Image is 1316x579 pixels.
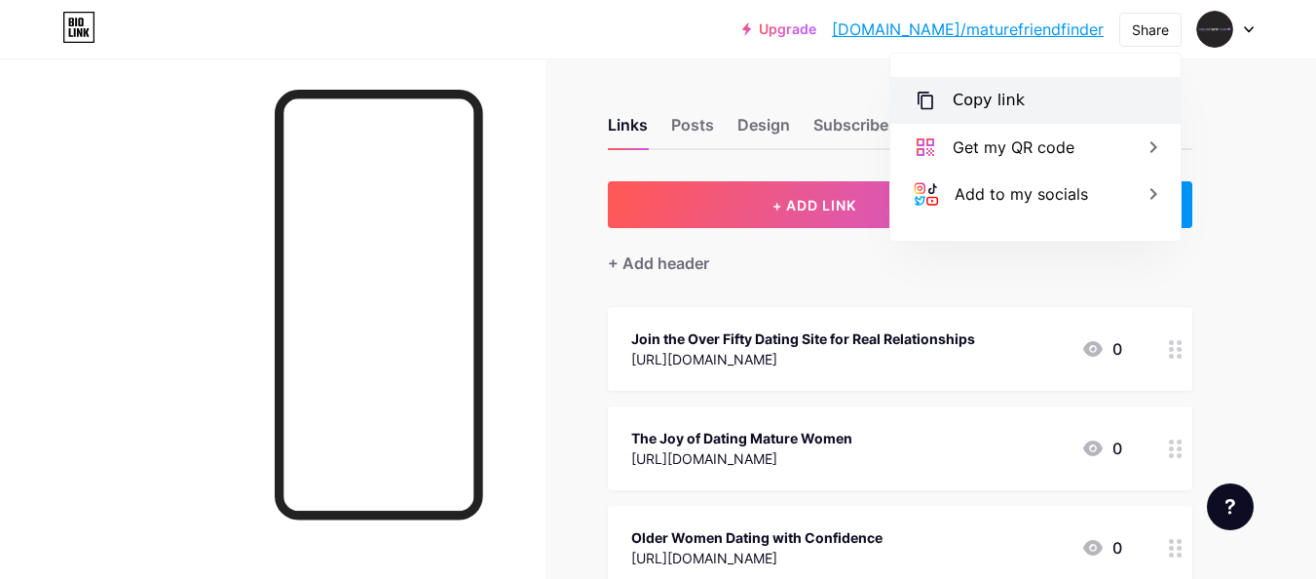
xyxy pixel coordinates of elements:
[813,113,903,148] div: Subscribers
[608,113,648,148] div: Links
[953,89,1025,112] div: Copy link
[955,182,1088,206] div: Add to my socials
[1081,536,1122,560] div: 0
[631,527,883,548] div: Older Women Dating with Confidence
[1132,19,1169,40] div: Share
[631,349,975,369] div: [URL][DOMAIN_NAME]
[631,448,852,469] div: [URL][DOMAIN_NAME]
[608,251,709,275] div: + Add header
[953,135,1074,159] div: Get my QR code
[1081,437,1122,460] div: 0
[1196,11,1233,48] img: maturefriendfinder
[772,197,856,213] span: + ADD LINK
[631,428,852,448] div: The Joy of Dating Mature Women
[631,548,883,568] div: [URL][DOMAIN_NAME]
[742,21,816,37] a: Upgrade
[631,328,975,349] div: Join the Over Fifty Dating Site for Real Relationships
[1081,337,1122,361] div: 0
[737,113,790,148] div: Design
[832,18,1104,41] a: [DOMAIN_NAME]/maturefriendfinder
[671,113,714,148] div: Posts
[608,181,1022,228] button: + ADD LINK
